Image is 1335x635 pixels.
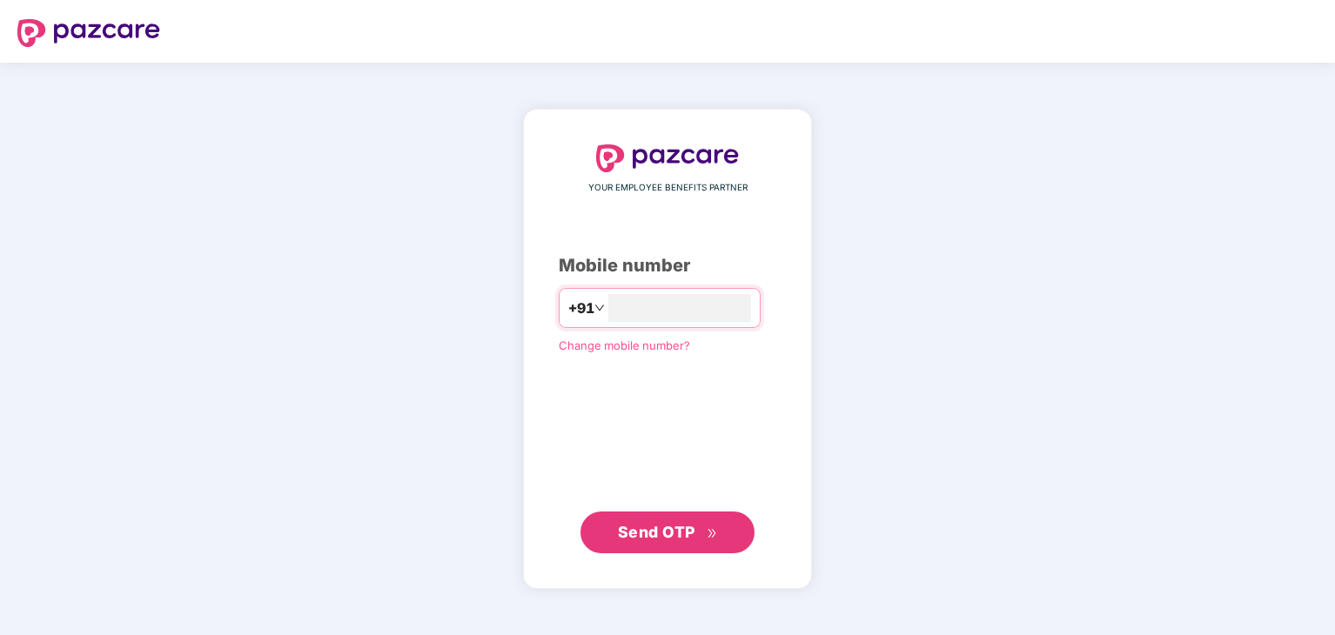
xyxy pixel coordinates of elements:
[580,511,755,553] button: Send OTPdouble-right
[588,181,748,195] span: YOUR EMPLOYEE BENEFITS PARTNER
[596,144,739,172] img: logo
[707,528,718,539] span: double-right
[618,523,695,541] span: Send OTP
[594,303,605,313] span: down
[568,297,594,319] span: +91
[559,338,690,352] a: Change mobile number?
[559,252,776,279] div: Mobile number
[17,19,160,47] img: logo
